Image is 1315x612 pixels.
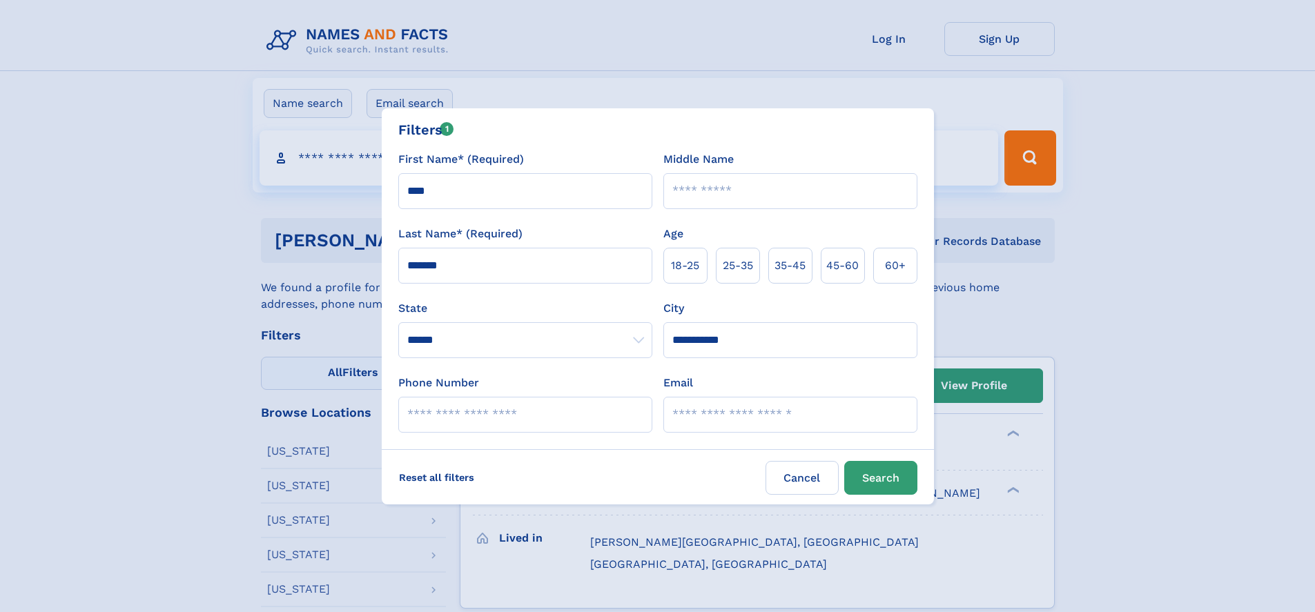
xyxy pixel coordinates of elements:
span: 18‑25 [671,257,699,274]
label: Reset all filters [390,461,483,494]
span: 60+ [885,257,906,274]
label: Cancel [766,461,839,495]
label: Middle Name [663,151,734,168]
button: Search [844,461,917,495]
span: 45‑60 [826,257,859,274]
label: First Name* (Required) [398,151,524,168]
label: Email [663,375,693,391]
label: Phone Number [398,375,479,391]
label: Age [663,226,683,242]
label: State [398,300,652,317]
label: City [663,300,684,317]
label: Last Name* (Required) [398,226,523,242]
span: 35‑45 [775,257,806,274]
span: 25‑35 [723,257,753,274]
div: Filters [398,119,454,140]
